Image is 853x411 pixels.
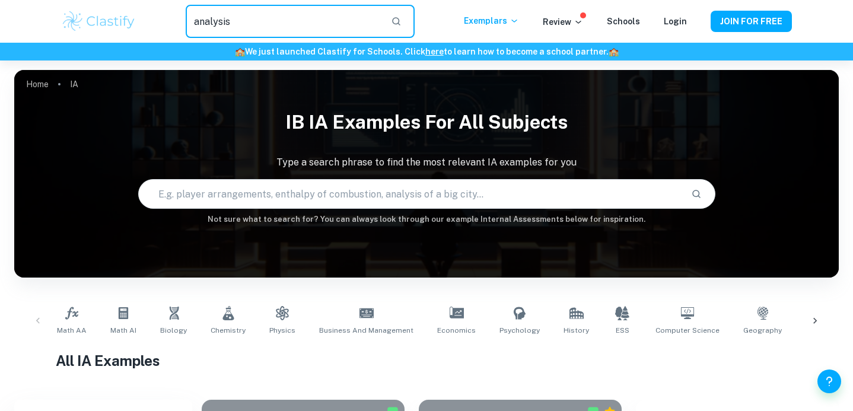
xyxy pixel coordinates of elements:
input: E.g. player arrangements, enthalpy of combustion, analysis of a big city... [139,177,682,211]
p: Exemplars [464,14,519,27]
span: Economics [437,325,476,336]
span: Business and Management [319,325,413,336]
h1: All IA Examples [56,350,798,371]
a: Schools [607,17,640,26]
button: Search [686,184,706,204]
input: Search for any exemplars... [186,5,381,38]
span: ESS [616,325,629,336]
span: Physics [269,325,295,336]
span: Math AI [110,325,136,336]
h6: We just launched Clastify for Schools. Click to learn how to become a school partner. [2,45,851,58]
span: History [564,325,589,336]
p: Review [543,15,583,28]
span: Biology [160,325,187,336]
h1: IB IA examples for all subjects [14,103,839,141]
span: Geography [743,325,782,336]
a: Login [664,17,687,26]
a: Home [26,76,49,93]
p: IA [70,78,78,91]
h6: Not sure what to search for? You can always look through our example Internal Assessments below f... [14,214,839,225]
button: Help and Feedback [817,369,841,393]
span: 🏫 [609,47,619,56]
button: JOIN FOR FREE [711,11,792,32]
span: Math AA [57,325,87,336]
a: here [425,47,444,56]
span: Computer Science [655,325,720,336]
img: Clastify logo [61,9,136,33]
span: 🏫 [235,47,245,56]
span: Psychology [499,325,540,336]
p: Type a search phrase to find the most relevant IA examples for you [14,155,839,170]
span: Chemistry [211,325,246,336]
